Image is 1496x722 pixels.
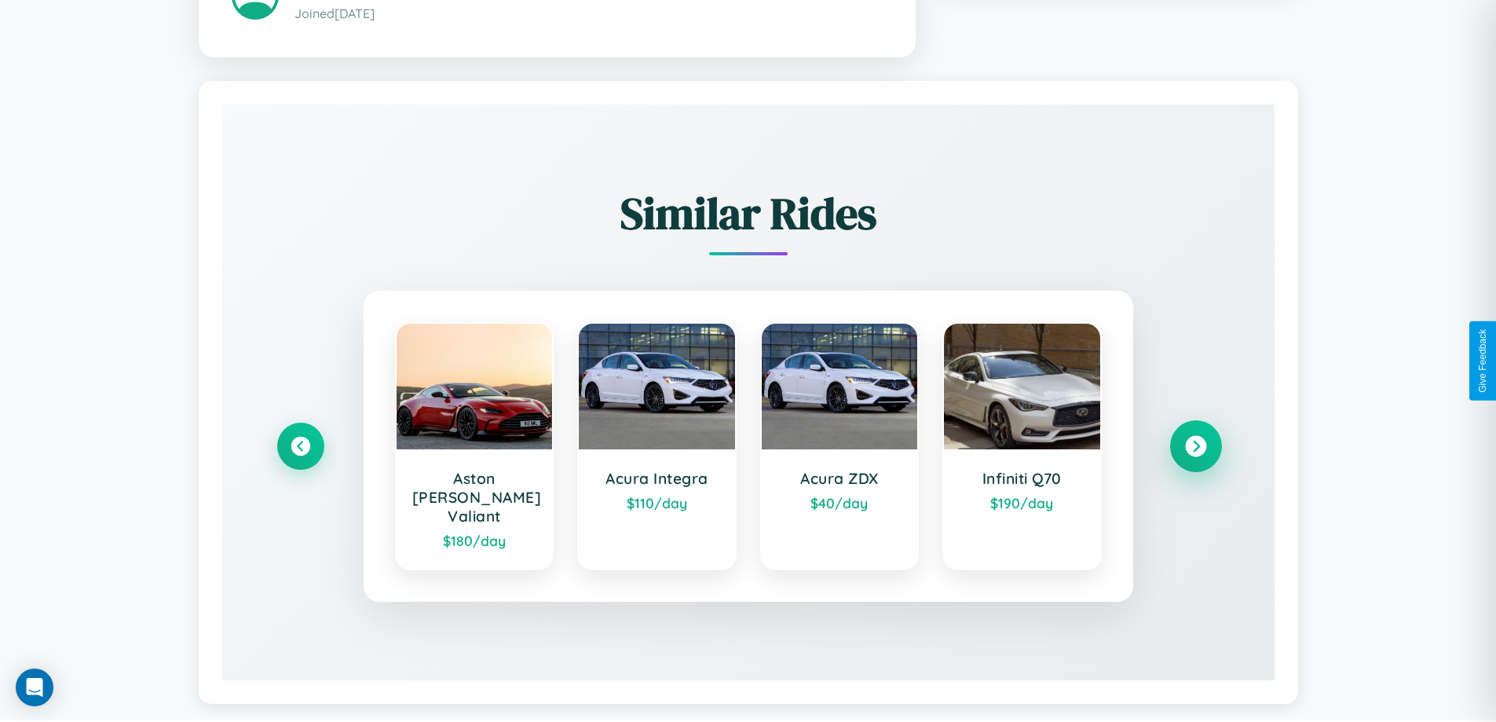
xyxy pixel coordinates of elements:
[594,494,719,511] div: $ 110 /day
[294,2,883,25] p: Joined [DATE]
[760,322,920,570] a: Acura ZDX$40/day
[777,469,902,488] h3: Acura ZDX
[412,469,537,526] h3: Aston [PERSON_NAME] Valiant
[395,322,554,570] a: Aston [PERSON_NAME] Valiant$180/day
[960,469,1085,488] h3: Infiniti Q70
[16,669,53,706] div: Open Intercom Messenger
[942,322,1102,570] a: Infiniti Q70$190/day
[577,322,737,570] a: Acura Integra$110/day
[594,469,719,488] h3: Acura Integra
[960,494,1085,511] div: $ 190 /day
[412,532,537,549] div: $ 180 /day
[1477,329,1488,393] div: Give Feedback
[277,183,1220,244] h2: Similar Rides
[777,494,902,511] div: $ 40 /day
